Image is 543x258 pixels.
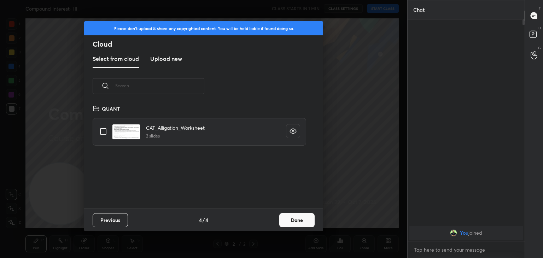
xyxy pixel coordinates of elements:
img: 1753289339VD4ZCM.pdf [112,124,140,140]
h4: QUANT [102,105,120,112]
input: Search [115,71,204,101]
button: Previous [93,213,128,227]
div: grid [84,102,315,209]
p: Chat [408,0,430,19]
p: G [538,45,541,51]
button: Done [279,213,315,227]
img: 6f4578c4c6224cea84386ccc78b3bfca.jpg [450,229,457,236]
div: grid [408,224,525,241]
span: You [460,230,468,236]
h3: Select from cloud [93,54,139,63]
h5: 2 slides [146,133,205,139]
h3: Upload new [150,54,182,63]
h2: Cloud [93,40,323,49]
div: Please don't upload & share any copyrighted content. You will be held liable if found doing so. [84,21,323,35]
h4: 4 [205,216,208,224]
p: T [539,6,541,11]
span: joined [468,230,482,236]
h4: 4 [199,216,202,224]
h4: / [203,216,205,224]
h4: CAT_Alligation_Worksheet [146,124,205,131]
p: D [538,25,541,31]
